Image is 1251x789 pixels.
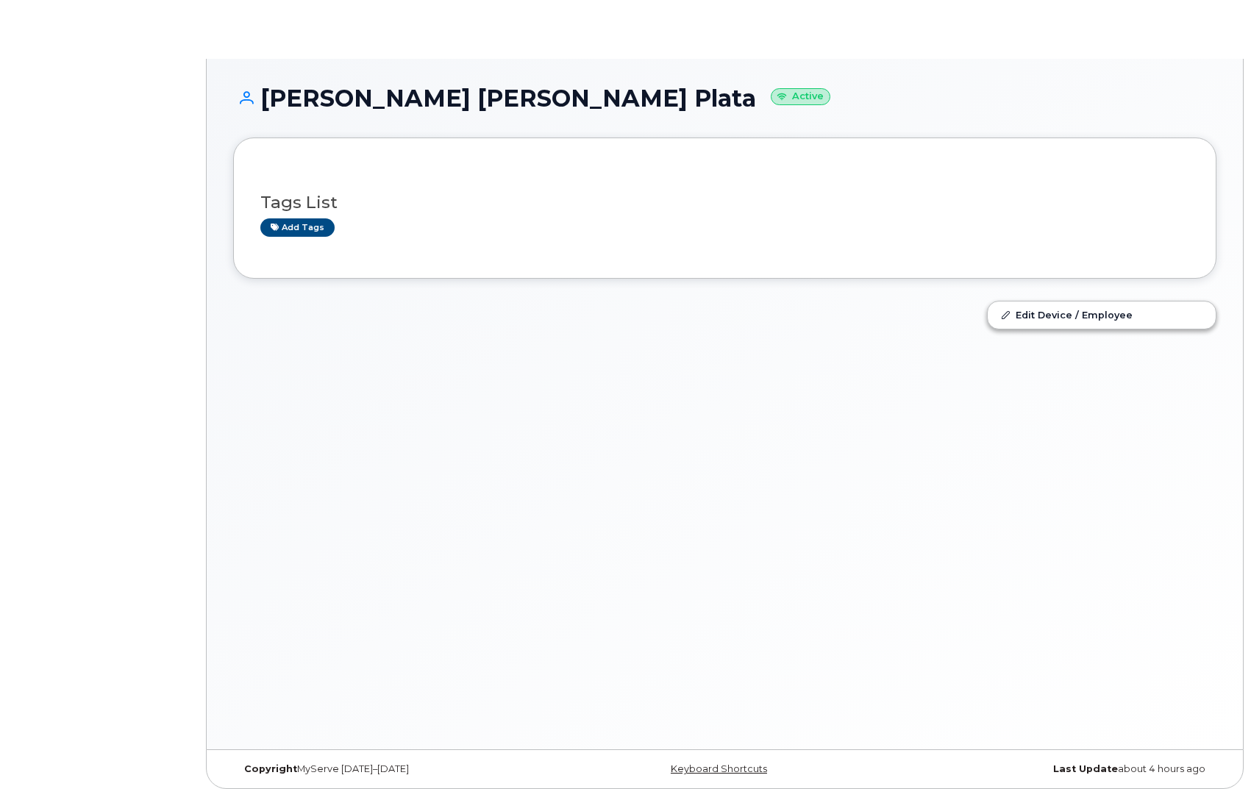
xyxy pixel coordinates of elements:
[888,763,1216,775] div: about 4 hours ago
[233,85,1216,111] h1: [PERSON_NAME] [PERSON_NAME] Plata
[771,88,830,105] small: Active
[260,218,335,237] a: Add tags
[244,763,297,774] strong: Copyright
[233,763,561,775] div: MyServe [DATE]–[DATE]
[988,301,1216,328] a: Edit Device / Employee
[260,193,1189,212] h3: Tags List
[671,763,767,774] a: Keyboard Shortcuts
[1053,763,1118,774] strong: Last Update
